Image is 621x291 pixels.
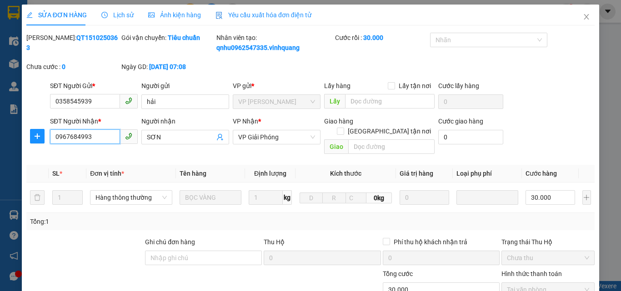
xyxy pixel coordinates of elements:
span: VP QUANG TRUNG [238,95,315,109]
span: clock-circle [101,12,108,18]
b: 0 [62,63,65,70]
label: Cước giao hàng [438,118,483,125]
div: Nhân viên tạo: [216,33,333,53]
label: Ghi chú đơn hàng [145,238,195,246]
div: Gói vận chuyển: [121,33,215,43]
div: SĐT Người Nhận [50,116,138,126]
button: Close [574,5,599,30]
span: Cước hàng [526,170,557,177]
span: phone [125,97,132,104]
b: 30.000 [363,34,383,41]
span: Lấy hàng [324,82,351,89]
input: Cước lấy hàng [438,94,503,109]
span: kg [283,190,292,205]
span: Định lượng [254,170,286,177]
span: Giao hàng [324,118,353,125]
span: plus [30,133,44,140]
label: Hình thức thanh toán [501,270,562,277]
span: Tên hàng [180,170,206,177]
div: SĐT Người Gửi [50,81,138,91]
span: VP Nhận [233,118,258,125]
div: Người nhận [141,116,229,126]
span: Lấy tận nơi [395,81,435,91]
input: Dọc đường [345,94,435,109]
span: [GEOGRAPHIC_DATA] tận nơi [344,126,435,136]
div: Người gửi [141,81,229,91]
div: Cước rồi : [335,33,428,43]
span: close [583,13,590,20]
span: SL [52,170,60,177]
input: Cước giao hàng [438,130,503,144]
input: VD: Bàn, Ghế [180,190,241,205]
div: Trạng thái Thu Hộ [501,237,595,247]
span: Chưa thu [507,251,589,265]
span: Yêu cầu xuất hóa đơn điện tử [215,11,311,19]
span: Đơn vị tính [90,170,124,177]
span: Phí thu hộ khách nhận trả [390,237,471,247]
button: plus [582,190,591,205]
img: icon [215,12,223,19]
span: Ảnh kiện hàng [148,11,201,19]
div: Chưa cước : [26,62,120,72]
input: R [322,192,346,203]
b: Tiêu chuẩn [168,34,200,41]
span: SỬA ĐƠN HÀNG [26,11,87,19]
span: VP Giải Phóng [238,130,315,144]
input: Dọc đường [348,139,435,154]
span: Lịch sử [101,11,134,19]
span: picture [148,12,155,18]
span: Thu Hộ [264,238,285,246]
button: plus [30,129,45,143]
div: VP gửi [233,81,321,91]
div: Tổng: 1 [30,217,240,227]
span: Hàng thông thường [95,191,167,204]
input: D [300,192,323,203]
label: Cước lấy hàng [438,82,479,89]
th: Loại phụ phí [453,165,522,182]
b: qnhu0962547335.vinhquang [216,44,300,51]
span: Giá trị hàng [400,170,433,177]
input: 0 [400,190,449,205]
span: 0kg [366,192,392,203]
input: Ghi chú đơn hàng [145,251,262,265]
span: Giao [324,139,348,154]
span: phone [125,133,132,140]
span: Tổng cước [383,270,413,277]
input: C [346,192,366,203]
button: delete [30,190,45,205]
b: [DATE] 07:08 [149,63,186,70]
span: edit [26,12,33,18]
span: Lấy [324,94,345,109]
span: Kích thước [330,170,361,177]
span: user-add [216,133,224,141]
div: [PERSON_NAME]: [26,33,120,53]
div: Ngày GD: [121,62,215,72]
